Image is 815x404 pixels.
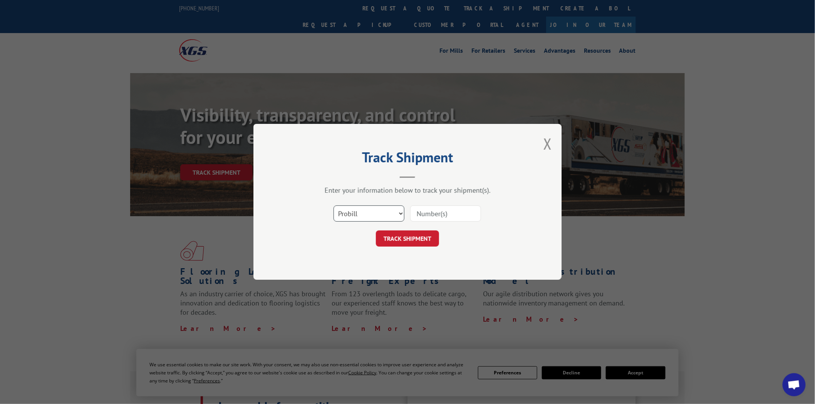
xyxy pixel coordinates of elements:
[783,373,806,396] div: Open chat
[292,152,523,167] h2: Track Shipment
[410,206,481,222] input: Number(s)
[376,231,439,247] button: TRACK SHIPMENT
[543,134,552,154] button: Close modal
[292,186,523,195] div: Enter your information below to track your shipment(s).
